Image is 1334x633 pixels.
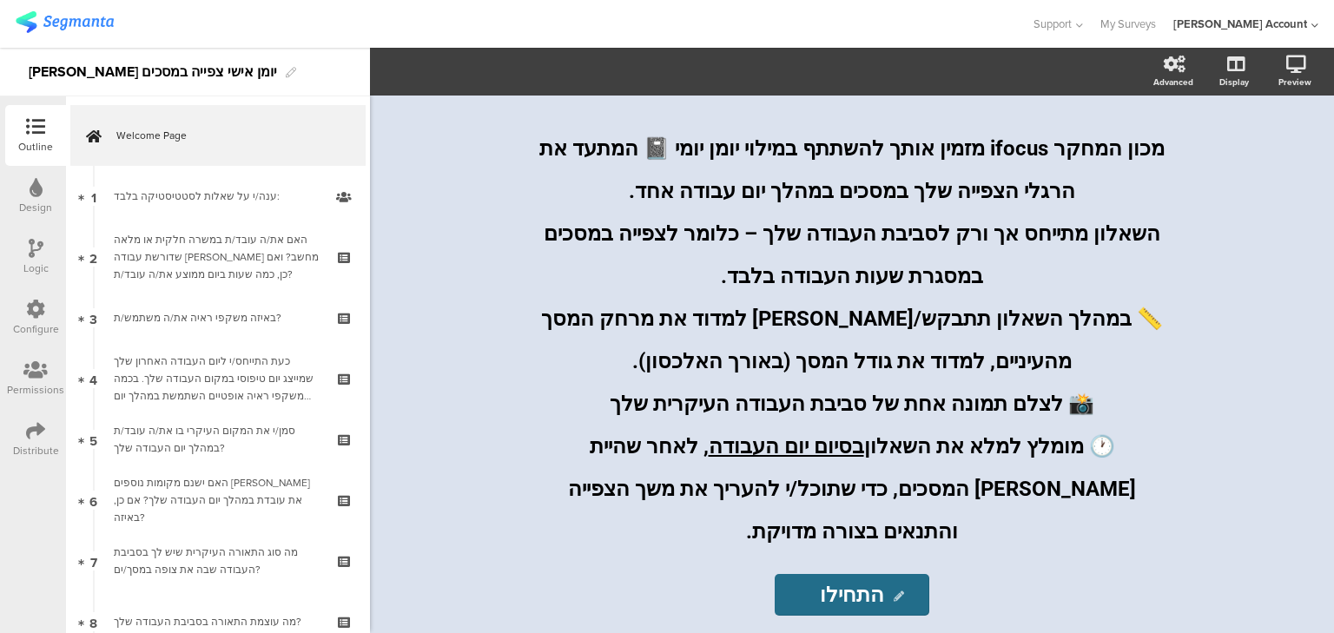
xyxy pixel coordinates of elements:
[70,105,366,166] a: Welcome Page
[114,188,321,205] div: ענה/י על שאלות לסטטיסטיקה בלבד:
[89,491,97,510] span: 6
[864,434,1115,458] span: 🕐 מומלץ למלא את השאלון
[775,574,928,616] input: Start
[114,474,321,526] div: האם ישנם מקומות נוספים בהם את עובדת במהלך יום העבודה שלך? אם כן, באיזה?
[114,309,321,326] div: באיזה משקפי ראיה את/ה משתמש/ת?
[114,544,321,578] div: מה סוג התאורה העיקרית שיש לך בסביבת העבודה שבה את צופה במסך/ים?
[116,127,339,144] span: Welcome Page
[70,470,366,531] a: 6 האם ישנם מקומות נוספים [PERSON_NAME] את עובדת במהלך יום העבודה שלך? אם כן, באיזה?
[70,409,366,470] a: 5 סמן/י את המקום העיקרי בו את/ה עובד/ת במהלך יום העבודה שלך?
[544,221,1160,288] span: השאלון מתייחס אך ורק לסביבת העבודה שלך – כלומר לצפייה במסכים במסגרת שעות העבודה בלבד.
[13,321,59,337] div: Configure
[19,200,52,215] div: Design
[1153,76,1193,89] div: Advanced
[89,430,97,449] span: 5
[70,166,366,227] a: 1 ענה/י על שאלות לסטטיסטיקה בלבד:
[114,613,321,630] div: מה עוצמת התאורה בסביבת העבודה שלך?
[1278,76,1311,89] div: Preview
[709,434,864,458] u: בסיום יום העבודה
[539,136,1165,203] span: מכון המחקר ifocus מזמין אותך להשתתף במילוי יומן יומי 📓 המתעד את הרגלי הצפייה שלך במסכים במהלך יום...
[89,612,97,631] span: 8
[16,11,114,33] img: segmanta logo
[114,353,321,405] div: כעת התייחס/י ליום העבודה האחרון שלך שמייצג יום טיפוסי במקום העבודה שלך. בכמה משקפי ראיה אופטיים ה...
[1219,76,1249,89] div: Display
[70,287,366,348] a: 3 באיזה משקפי ראיה את/ה משתמש/ת?
[89,308,97,327] span: 3
[7,382,64,398] div: Permissions
[90,551,97,570] span: 7
[568,434,1136,544] span: , לאחר שהיית [PERSON_NAME] המסכים, כדי שתוכל/י להעריך את משך הצפייה והתנאים בצורה מדויקת.
[89,247,97,267] span: 2
[13,443,59,458] div: Distribute
[70,531,366,591] a: 7 מה סוג התאורה העיקרית שיש לך בסביבת העבודה שבה את צופה במסך/ים?
[610,392,1094,416] span: 📸 לצלם תמונה אחת של סביבת העבודה העיקרית שלך
[541,307,1163,373] span: 📏 במהלך השאלון תתבקש/[PERSON_NAME] למדוד את מרחק המסך מהעיניים, למדוד את גודל המסך (באורך האלכסון).
[114,231,321,283] div: האם את/ה עובד/ת במשרה חלקית או מלאה שדורשת עבודה מול מחשב? ואם כן, כמה שעות ביום ממוצע את/ה עובד/ת?
[1173,16,1307,32] div: [PERSON_NAME] Account
[18,139,53,155] div: Outline
[70,227,366,287] a: 2 האם את/ה עובד/ת במשרה חלקית או מלאה שדורשת עבודה [PERSON_NAME] מחשב? ואם כן, כמה שעות ביום ממוצ...
[1034,16,1072,32] span: Support
[89,369,97,388] span: 4
[91,187,96,206] span: 1
[70,348,366,409] a: 4 כעת התייחס/י ליום העבודה האחרון שלך שמייצג יום טיפוסי במקום העבודה שלך. בכמה משקפי ראיה אופטיים...
[23,260,49,276] div: Logic
[29,58,277,86] div: [PERSON_NAME] יומן אישי צפייה במסכים
[114,422,321,457] div: סמן/י את המקום העיקרי בו את/ה עובד/ת במהלך יום העבודה שלך?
